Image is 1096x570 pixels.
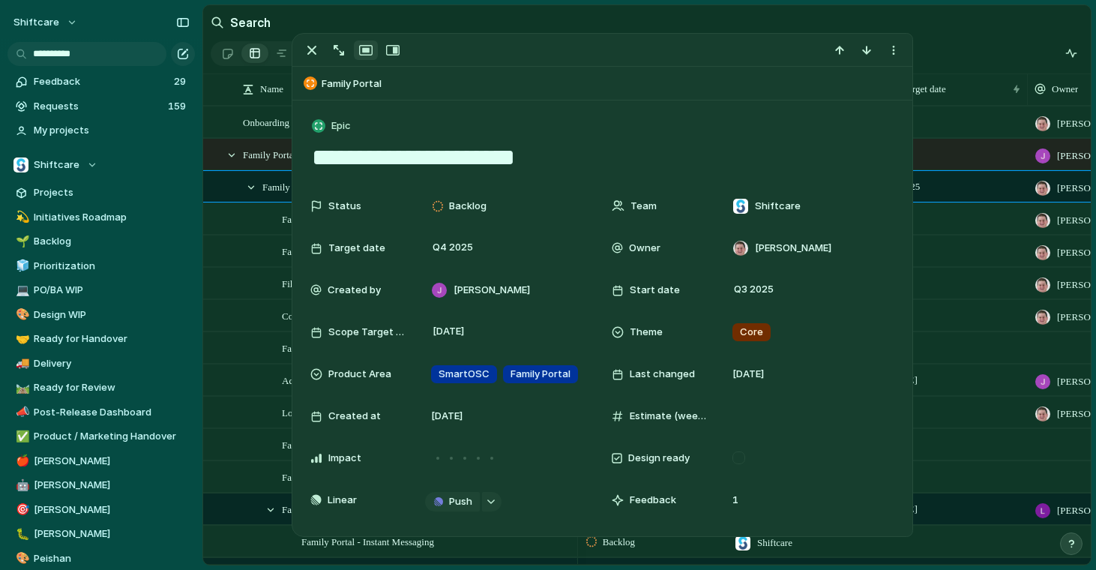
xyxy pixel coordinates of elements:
[757,535,792,550] span: Shiftcare
[34,210,190,225] span: Initiatives Roadmap
[16,331,26,348] div: 🤝
[322,76,906,91] span: Family Portal
[34,259,190,274] span: Prioritization
[630,493,676,508] span: Feedback
[282,242,394,259] span: Family portal - Notifications
[429,322,469,340] span: [DATE]
[34,74,169,89] span: Feedback
[34,551,190,566] span: Peishan
[630,535,663,550] span: Priority
[16,403,26,421] div: 📣
[755,199,801,214] span: Shiftcare
[328,409,381,424] span: Created at
[13,478,28,493] button: 🤖
[7,328,195,350] div: 🤝Ready for Handover
[16,477,26,494] div: 🤖
[7,450,195,472] a: 🍎[PERSON_NAME]
[34,307,190,322] span: Design WIP
[174,74,189,89] span: 29
[13,526,28,541] button: 🐛
[7,181,195,204] a: Projects
[13,307,28,322] button: 🎨
[7,230,195,253] a: 🌱Backlog
[34,429,190,444] span: Product / Marketing Handover
[16,208,26,226] div: 💫
[282,371,557,388] span: Add Audit Logging to Family Portal for Invitations and Access Events
[431,409,463,424] span: [DATE]
[34,454,190,469] span: [PERSON_NAME]
[16,428,26,445] div: ✅
[7,255,195,277] div: 🧊Prioritization
[7,499,195,521] div: 🎯[PERSON_NAME]
[7,206,195,229] a: 💫Initiatives Roadmap
[7,279,195,301] a: 💻PO/BA WIP
[34,405,190,420] span: Post-Release Dashboard
[299,72,906,96] button: Family Portal
[740,325,763,340] span: Core
[13,429,28,444] button: ✅
[328,283,381,298] span: Created by
[630,325,663,340] span: Theme
[34,331,190,346] span: Ready for Handover
[34,380,190,395] span: Ready for Review
[730,280,777,298] span: Q3 2025
[34,478,190,493] span: [PERSON_NAME]
[511,367,570,382] span: Family Portal
[282,500,385,517] span: Family Portal - Messaging
[34,356,190,371] span: Delivery
[34,234,190,249] span: Backlog
[328,241,385,256] span: Target date
[7,474,195,496] a: 🤖[PERSON_NAME]
[13,356,28,371] button: 🚚
[282,436,440,453] span: Family Portal - Show details of all shifts
[282,274,573,292] span: Filter shifts in the ShiftCare Scheduler that have been requested from Family Portal
[7,304,195,326] a: 🎨Design WIP
[16,526,26,543] div: 🐛
[726,493,744,508] span: 1
[328,451,361,466] span: Impact
[282,210,418,227] span: Family Portal for Support at Home
[603,535,635,550] span: Backlog
[630,409,708,424] span: Estimate (weeks)
[34,526,190,541] span: [PERSON_NAME]
[328,535,378,550] span: Eng. Effort
[282,307,527,324] span: Connect/Family Portal - Ability to hide certain info from client
[16,306,26,323] div: 🎨
[7,376,195,399] div: 🛤️Ready for Review
[7,547,195,570] a: 🎨Peishan
[16,452,26,469] div: 🍎
[331,118,351,133] span: Epic
[630,283,680,298] span: Start date
[7,523,195,545] a: 🐛[PERSON_NAME]
[13,331,28,346] button: 🤝
[7,352,195,375] a: 🚚Delivery
[7,154,195,176] button: Shiftcare
[16,379,26,397] div: 🛤️
[262,178,348,195] span: Family Portal Phase 3
[260,82,283,97] span: Name
[16,355,26,372] div: 🚚
[301,532,434,550] span: Family Portal - Instant Messaging
[328,493,357,508] span: Linear
[34,157,79,172] span: Shiftcare
[282,403,573,421] span: Localise content within Family Portal for [GEOGRAPHIC_DATA]/[GEOGRAPHIC_DATA]
[34,283,190,298] span: PO/BA WIP
[13,210,28,225] button: 💫
[13,15,59,30] span: shiftcare
[16,282,26,299] div: 💻
[449,494,472,509] span: Push
[309,115,355,137] button: Epic
[13,502,28,517] button: 🎯
[7,425,195,448] a: ✅Product / Marketing Handover
[755,241,831,256] span: [PERSON_NAME]
[243,145,296,163] span: Family Portal
[7,70,195,93] a: Feedback29
[230,13,271,31] h2: Search
[7,401,195,424] a: 📣Post-Release Dashboard
[34,502,190,517] span: [PERSON_NAME]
